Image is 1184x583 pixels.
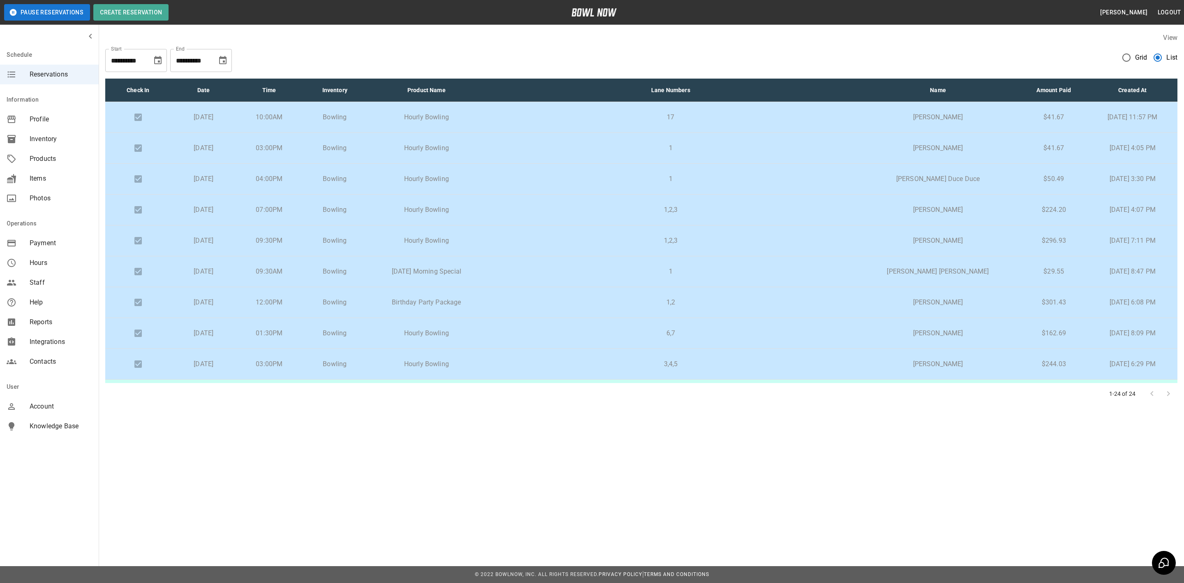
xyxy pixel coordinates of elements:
p: $41.67 [1027,112,1081,122]
p: $296.93 [1027,236,1081,246]
button: Logout [1154,5,1184,20]
span: © 2022 BowlNow, Inc. All Rights Reserved. [475,571,599,577]
p: 1 [492,143,849,153]
p: Bowling [309,328,361,338]
p: [DATE] 8:09 PM [1094,328,1171,338]
p: [DATE] 4:05 PM [1094,143,1171,153]
p: [DATE] 4:07 PM [1094,205,1171,215]
p: 01:30PM [243,328,296,338]
p: Hourly Bowling [374,205,479,215]
p: Hourly Bowling [374,236,479,246]
th: Amount Paid [1020,79,1088,102]
span: Grid [1135,53,1147,63]
th: Date [171,79,237,102]
p: 12:00PM [243,297,296,307]
span: Inventory [30,134,92,144]
button: Create Reservation [93,4,169,21]
p: Bowling [309,112,361,122]
th: Time [236,79,302,102]
button: Pause Reservations [4,4,90,21]
p: Hourly Bowling [374,328,479,338]
span: Products [30,154,92,164]
p: 1-24 of 24 [1109,390,1136,398]
p: 3,4,5 [492,359,849,369]
th: Inventory [302,79,368,102]
p: Bowling [309,297,361,307]
th: Created At [1088,79,1177,102]
span: Items [30,174,92,183]
p: $50.49 [1027,174,1081,184]
p: $162.69 [1027,328,1081,338]
p: 1,2 [492,297,849,307]
span: Account [30,402,92,411]
p: [DATE] [178,359,230,369]
p: [DATE] [178,328,230,338]
p: Hourly Bowling [374,174,479,184]
p: 1,2,3 [492,236,849,246]
p: 6,7 [492,328,849,338]
th: Product Name [368,79,486,102]
span: Staff [30,278,92,288]
p: [DATE] [178,205,230,215]
p: 04:00PM [243,174,296,184]
span: Contacts [30,357,92,367]
p: [PERSON_NAME] [863,205,1013,215]
p: [DATE] 7:11 PM [1094,236,1171,246]
span: Hours [30,258,92,268]
p: [DATE] Morning Special [374,267,479,276]
p: 07:00PM [243,205,296,215]
button: Choose date, selected date is Oct 11, 2025 [150,52,166,69]
th: Name [856,79,1020,102]
p: [DATE] 6:29 PM [1094,359,1171,369]
p: $301.43 [1027,297,1081,307]
p: [DATE] 11:57 PM [1094,112,1171,122]
p: $224.20 [1027,205,1081,215]
p: [PERSON_NAME] [863,143,1013,153]
p: [PERSON_NAME] [PERSON_NAME] [863,267,1013,276]
p: 09:30AM [243,267,296,276]
p: Hourly Bowling [374,143,479,153]
p: Hourly Bowling [374,359,479,369]
th: Check In [105,79,171,102]
p: $29.55 [1027,267,1081,276]
p: $41.67 [1027,143,1081,153]
p: [PERSON_NAME] [863,359,1013,369]
p: [PERSON_NAME] [863,297,1013,307]
th: Lane Numbers [486,79,856,102]
label: View [1163,34,1177,42]
p: [PERSON_NAME] [863,328,1013,338]
p: [DATE] 6:08 PM [1094,297,1171,307]
p: 1 [492,267,849,276]
p: Bowling [309,205,361,215]
p: Hourly Bowling [374,112,479,122]
p: [DATE] [178,112,230,122]
p: Bowling [309,267,361,276]
p: [DATE] [178,143,230,153]
p: 03:00PM [243,143,296,153]
p: Bowling [309,359,361,369]
p: [PERSON_NAME] [863,236,1013,246]
p: [DATE] [178,174,230,184]
p: [DATE] [178,236,230,246]
span: Reports [30,317,92,327]
p: Birthday Party Package [374,297,479,307]
p: $244.03 [1027,359,1081,369]
span: Photos [30,193,92,203]
p: 03:00PM [243,359,296,369]
span: Integrations [30,337,92,347]
p: [DATE] [178,297,230,307]
p: [DATE] 8:47 PM [1094,267,1171,276]
button: [PERSON_NAME] [1097,5,1151,20]
button: Choose date, selected date is Nov 13, 2025 [215,52,231,69]
span: Profile [30,114,92,124]
p: 1,2,3 [492,205,849,215]
p: Bowling [309,174,361,184]
p: Bowling [309,236,361,246]
span: Reservations [30,70,92,79]
span: Payment [30,238,92,248]
p: 09:30PM [243,236,296,246]
p: 17 [492,112,849,122]
p: 10:00AM [243,112,296,122]
span: Knowledge Base [30,421,92,431]
img: logo [571,8,617,16]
